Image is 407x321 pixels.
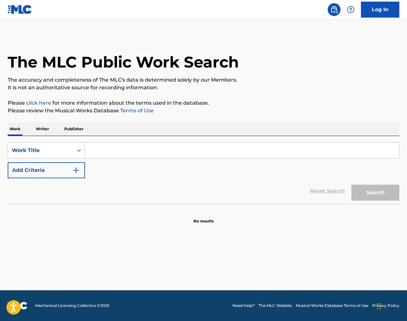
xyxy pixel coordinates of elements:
[344,3,357,16] div: Help
[8,76,399,84] p: The accuracy and completeness of The MLC's data is determined solely by our Members.
[328,3,340,16] a: Public Search
[8,52,239,72] h1: The MLC Public Work Search
[8,302,27,309] img: logo
[347,6,355,13] img: help
[72,166,80,174] img: 9d2ae6d4665cec9f34b9.svg
[8,162,85,178] button: Add Criteria
[296,303,368,309] a: Musical Works Database Terms of Use
[232,303,255,309] a: Need Help?
[193,211,214,224] p: No results
[35,303,109,309] span: Mechanical Licensing Collective © 2025
[8,99,399,107] p: Please for more information about the terms used in the database.
[375,290,407,321] iframe: Chat Widget
[8,122,22,136] p: Work
[119,108,154,114] a: Terms of Use
[26,100,51,106] a: click here
[8,5,32,14] img: MLC Logo
[377,297,381,316] div: Drag
[8,84,399,92] p: It is not an authoritative source for recording information.
[372,303,399,309] a: Privacy Policy
[34,122,51,136] p: Writer
[330,6,338,13] img: search
[12,147,69,154] div: Work Title
[259,303,292,309] a: The MLC Website
[8,142,399,204] form: Search Form
[8,107,399,115] p: Please review the Musical Works Database
[62,122,85,136] p: Publisher
[361,2,399,18] a: Log In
